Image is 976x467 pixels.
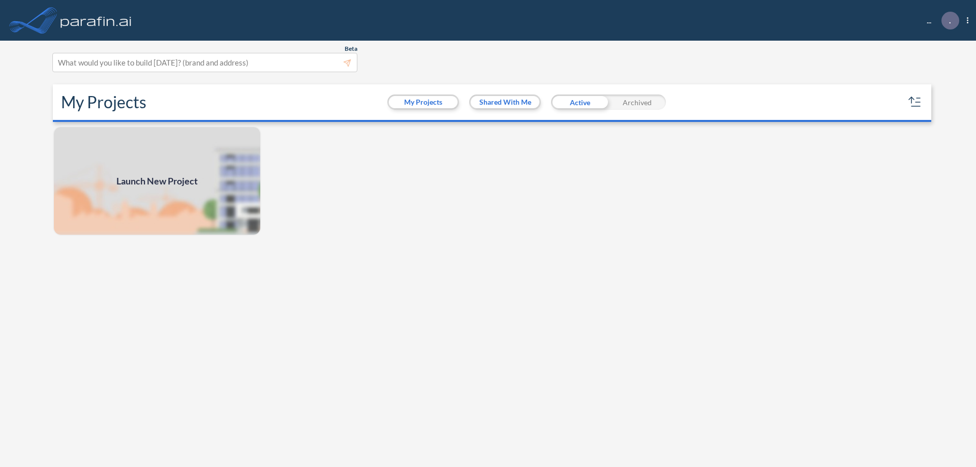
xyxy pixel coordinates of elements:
[608,95,666,110] div: Archived
[53,126,261,236] a: Launch New Project
[53,126,261,236] img: add
[551,95,608,110] div: Active
[389,96,457,108] button: My Projects
[116,174,198,188] span: Launch New Project
[949,16,951,25] p: .
[471,96,539,108] button: Shared With Me
[345,45,357,53] span: Beta
[907,94,923,110] button: sort
[61,92,146,112] h2: My Projects
[58,10,134,30] img: logo
[911,12,968,29] div: ...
